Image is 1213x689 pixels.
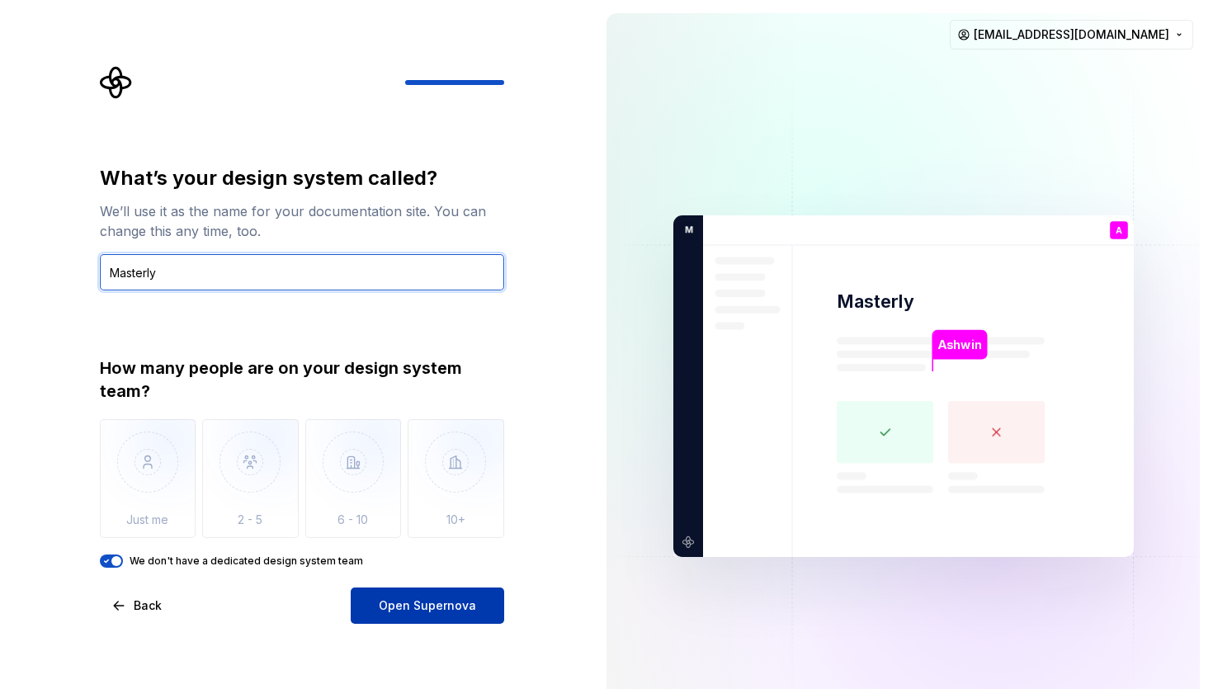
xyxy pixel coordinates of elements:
[974,26,1169,43] span: [EMAIL_ADDRESS][DOMAIN_NAME]
[950,20,1193,50] button: [EMAIL_ADDRESS][DOMAIN_NAME]
[679,223,693,238] p: M
[937,336,981,354] p: Ashwin
[100,588,176,624] button: Back
[130,555,363,568] label: We don't have a dedicated design system team
[100,254,504,290] input: Design system name
[100,356,504,403] div: How many people are on your design system team?
[1115,226,1121,235] p: A
[100,201,504,241] div: We’ll use it as the name for your documentation site. You can change this any time, too.
[134,597,162,614] span: Back
[351,588,504,624] button: Open Supernova
[837,290,914,314] p: Masterly
[379,597,476,614] span: Open Supernova
[100,66,133,99] svg: Supernova Logo
[100,165,504,191] div: What’s your design system called?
